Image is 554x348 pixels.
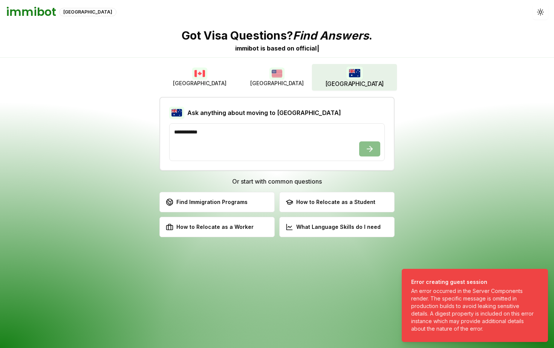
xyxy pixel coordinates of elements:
[286,198,375,206] div: How to Relocate as a Student
[346,66,363,80] img: Australia flag
[317,44,319,52] span: |
[192,67,207,80] img: Canada flag
[6,5,56,19] h1: immibot
[159,177,395,186] h3: Or start with common questions
[411,278,536,286] div: Error creating guest session
[187,108,341,117] h2: Ask anything about moving to [GEOGRAPHIC_DATA]
[173,80,226,87] span: [GEOGRAPHIC_DATA]
[166,223,254,231] div: How to Relocate as a Worker
[279,192,395,212] button: How to Relocate as a Student
[286,223,381,231] div: What Language Skills do I need
[166,198,248,206] div: Find Immigration Programs
[293,29,369,42] span: Find Answers
[159,192,275,212] button: Find Immigration Programs
[267,44,317,52] span: b a s e d o n o f f i c i a l
[325,80,384,88] span: [GEOGRAPHIC_DATA]
[182,29,372,42] p: Got Visa Questions? .
[159,217,275,237] button: How to Relocate as a Worker
[250,80,304,87] span: [GEOGRAPHIC_DATA]
[411,287,536,333] div: An error occurred in the Server Components render. The specific message is omitted in production ...
[59,8,116,16] div: [GEOGRAPHIC_DATA]
[169,107,184,119] img: Australia flag
[235,44,265,53] div: immibot is
[279,217,395,237] button: What Language Skills do I need
[269,67,285,80] img: USA flag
